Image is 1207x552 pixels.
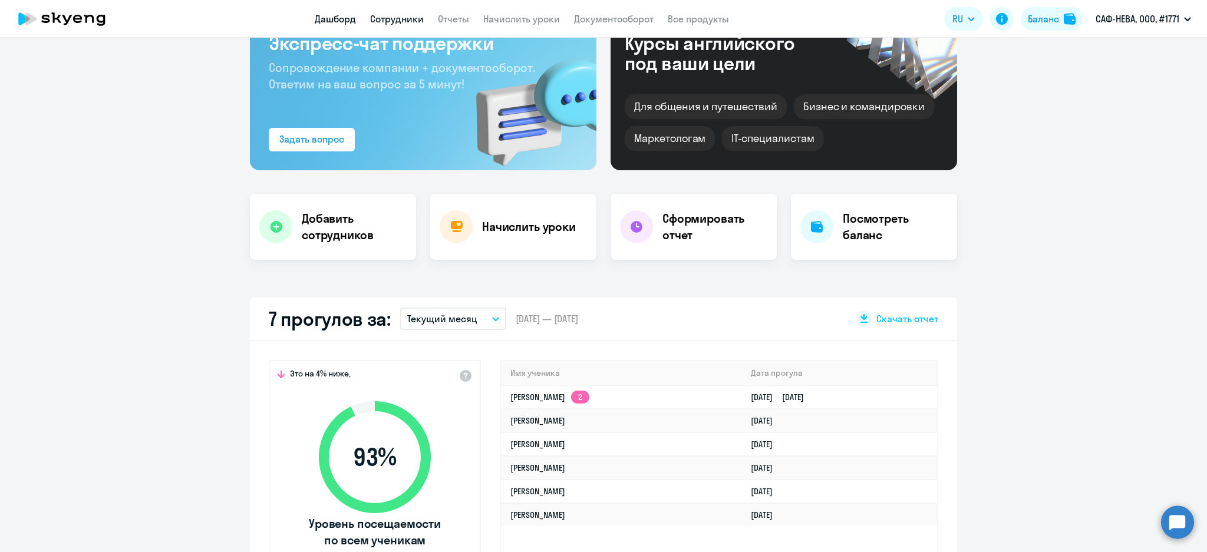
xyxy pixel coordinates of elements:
[482,219,576,235] h4: Начислить уроки
[751,439,782,449] a: [DATE]
[279,132,344,146] div: Задать вопрос
[501,361,741,385] th: Имя ученика
[269,31,578,55] h3: Экспресс-чат поддержки
[1096,12,1179,26] p: САФ-НЕВА, ООО, #1771
[751,462,782,473] a: [DATE]
[843,210,948,243] h4: Посмотреть баланс
[516,312,578,325] span: [DATE] — [DATE]
[571,391,589,404] app-skyeng-badge: 2
[574,13,654,25] a: Документооборот
[1090,5,1197,33] button: САФ-НЕВА, ООО, #1771
[1021,7,1083,31] button: Балансbalance
[751,510,782,520] a: [DATE]
[400,308,506,330] button: Текущий месяц
[751,486,782,497] a: [DATE]
[751,392,813,402] a: [DATE][DATE]
[510,439,565,449] a: [PERSON_NAME]
[510,510,565,520] a: [PERSON_NAME]
[407,312,477,326] p: Текущий месяц
[302,210,407,243] h4: Добавить сотрудников
[751,415,782,426] a: [DATE]
[290,368,351,382] span: Это на 4% ниже,
[510,392,589,402] a: [PERSON_NAME]2
[510,415,565,426] a: [PERSON_NAME]
[1028,12,1059,26] div: Баланс
[952,12,963,26] span: RU
[438,13,469,25] a: Отчеты
[944,7,983,31] button: RU
[307,443,443,471] span: 93 %
[269,307,391,330] h2: 7 прогулов за:
[625,126,715,151] div: Маркетологам
[483,13,560,25] a: Начислить уроки
[794,94,934,119] div: Бизнес и командировки
[370,13,424,25] a: Сотрудники
[315,13,356,25] a: Дашборд
[741,361,937,385] th: Дата прогула
[662,210,767,243] h4: Сформировать отчет
[625,94,787,119] div: Для общения и путешествий
[307,515,443,548] span: Уровень посещаемости по всем ученикам
[510,486,565,497] a: [PERSON_NAME]
[668,13,729,25] a: Все продукты
[722,126,823,151] div: IT-специалистам
[1064,13,1076,25] img: balance
[459,38,596,170] img: bg-img
[269,128,355,151] button: Задать вопрос
[625,33,826,73] div: Курсы английского под ваши цели
[510,462,565,473] a: [PERSON_NAME]
[876,312,938,325] span: Скачать отчет
[269,60,535,91] span: Сопровождение компании + документооборот. Ответим на ваш вопрос за 5 минут!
